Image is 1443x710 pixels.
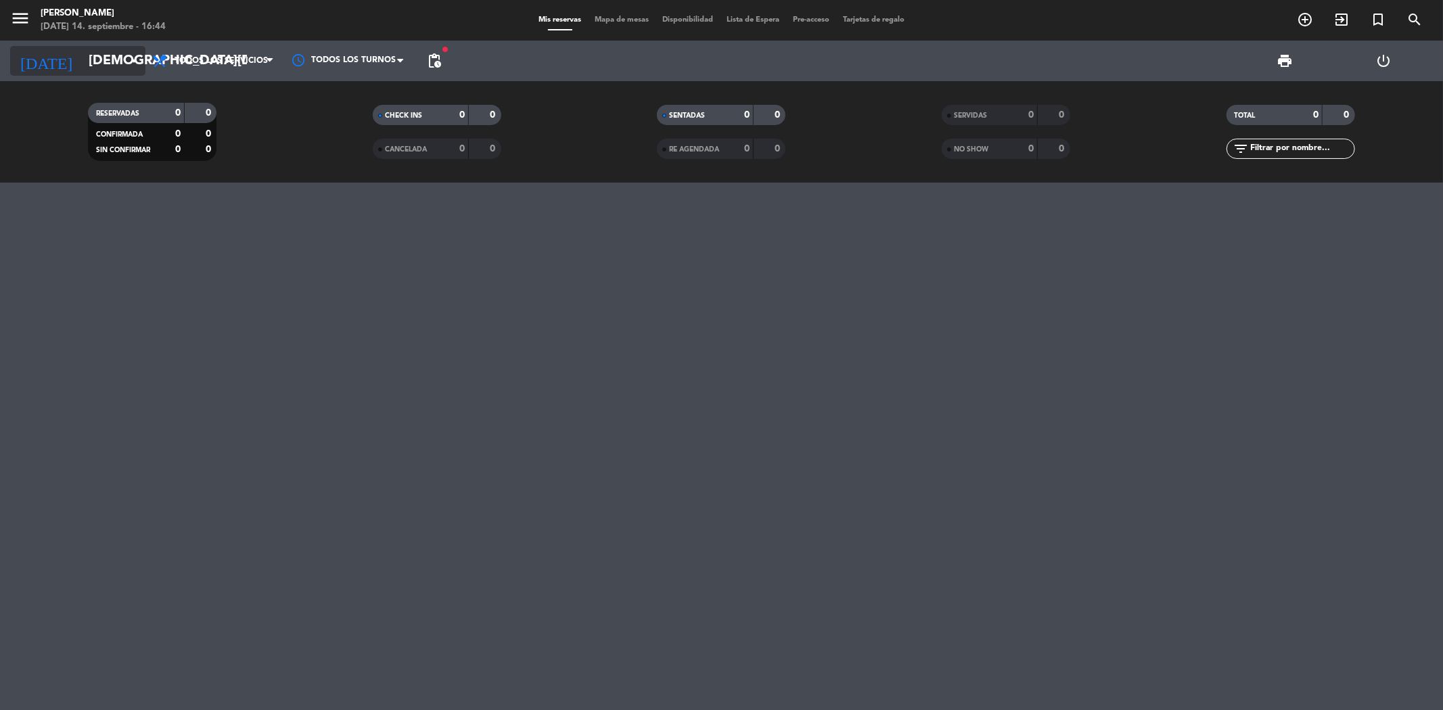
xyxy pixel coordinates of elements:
[775,110,783,120] strong: 0
[126,53,142,69] i: arrow_drop_down
[954,112,987,119] span: SERVIDAS
[175,56,268,66] span: Todos los servicios
[1313,110,1319,120] strong: 0
[532,16,588,24] span: Mis reservas
[1059,144,1068,153] strong: 0
[96,147,150,153] span: SIN CONFIRMAR
[10,46,82,76] i: [DATE]
[1344,110,1352,120] strong: 0
[385,112,422,119] span: CHECK INS
[385,146,427,153] span: CANCELADA
[10,8,30,33] button: menu
[744,144,750,153] strong: 0
[1277,53,1293,69] span: print
[1297,11,1313,28] i: add_circle_outline
[41,7,166,20] div: [PERSON_NAME]
[954,146,988,153] span: NO SHOW
[175,145,181,154] strong: 0
[1333,11,1350,28] i: exit_to_app
[41,20,166,34] div: [DATE] 14. septiembre - 16:44
[1250,141,1354,156] input: Filtrar por nombre...
[1028,144,1034,153] strong: 0
[1059,110,1068,120] strong: 0
[1233,141,1250,157] i: filter_list
[836,16,911,24] span: Tarjetas de regalo
[10,8,30,28] i: menu
[1235,112,1256,119] span: TOTAL
[775,144,783,153] strong: 0
[1406,11,1423,28] i: search
[669,112,705,119] span: SENTADAS
[669,146,719,153] span: RE AGENDADA
[441,45,449,53] span: fiber_manual_record
[786,16,836,24] span: Pre-acceso
[490,144,498,153] strong: 0
[1028,110,1034,120] strong: 0
[720,16,786,24] span: Lista de Espera
[1375,53,1392,69] i: power_settings_new
[96,131,143,138] span: CONFIRMADA
[744,110,750,120] strong: 0
[206,129,214,139] strong: 0
[459,110,465,120] strong: 0
[1370,11,1386,28] i: turned_in_not
[1334,41,1433,81] div: LOG OUT
[175,108,181,118] strong: 0
[459,144,465,153] strong: 0
[96,110,139,117] span: RESERVADAS
[206,108,214,118] strong: 0
[588,16,656,24] span: Mapa de mesas
[175,129,181,139] strong: 0
[206,145,214,154] strong: 0
[656,16,720,24] span: Disponibilidad
[490,110,498,120] strong: 0
[426,53,442,69] span: pending_actions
